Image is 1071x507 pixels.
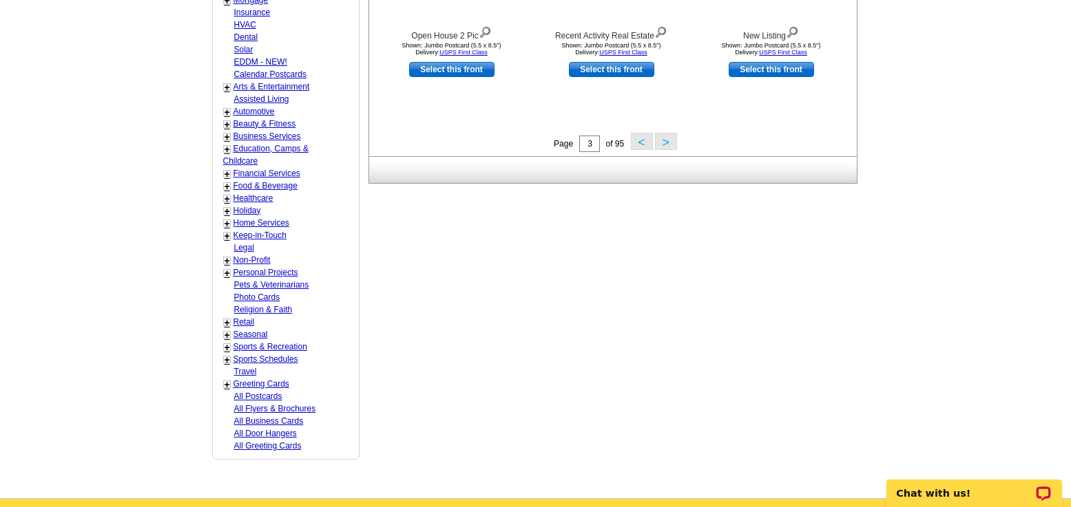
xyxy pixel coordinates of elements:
[605,139,624,149] span: of 95
[234,8,271,17] a: Insurance
[233,107,275,116] a: Automotive
[599,49,647,56] a: USPS First Class
[225,268,230,279] a: +
[233,379,289,389] a: Greeting Cards
[234,404,316,413] a: All Flyers & Brochures
[233,317,255,327] a: Retail
[234,243,254,252] a: Legal
[233,342,307,352] a: Sports & Recreation
[234,429,297,438] a: All Door Hangers
[225,330,230,341] a: +
[233,193,273,203] a: Healthcare
[786,23,799,39] img: view design details
[554,139,573,149] span: Page
[225,354,230,365] a: +
[759,49,807,56] a: USPS First Class
[877,464,1071,507] iframe: LiveChat chat widget
[233,330,268,339] a: Seasonal
[536,42,687,56] div: Shown: Jumbo Postcard (5.5 x 8.5") Delivery:
[225,107,230,118] a: +
[233,230,287,240] a: Keep-in-Touch
[234,69,306,79] a: Calendar Postcards
[234,57,287,67] a: EDDM - NEW!
[225,119,230,130] a: +
[225,82,230,93] a: +
[225,144,230,155] a: +
[233,169,300,178] a: Financial Services
[225,230,230,241] a: +
[233,181,298,191] a: Food & Beverage
[233,206,261,215] a: Holiday
[409,62,495,77] a: use this design
[654,23,667,39] img: view design details
[234,391,282,401] a: All Postcards
[233,218,289,228] a: Home Services
[225,193,230,204] a: +
[536,23,687,42] div: Recent Activity Real Estate
[234,280,309,290] a: Pets & Veterinarians
[225,255,230,266] a: +
[225,169,230,180] a: +
[729,62,814,77] a: use this design
[233,82,310,91] a: Arts & Entertainment
[233,354,298,364] a: Sports Schedules
[234,32,258,42] a: Dental
[234,94,289,104] a: Assisted Living
[234,441,302,451] a: All Greeting Cards
[696,42,847,56] div: Shown: Jumbo Postcard (5.5 x 8.5") Delivery:
[225,317,230,328] a: +
[234,367,257,376] a: Travel
[233,131,301,141] a: Business Services
[234,45,253,54] a: Solar
[225,218,230,229] a: +
[223,144,309,166] a: Education, Camps & Childcare
[569,62,654,77] a: use this design
[479,23,492,39] img: view design details
[631,133,653,150] button: <
[655,133,677,150] button: >
[696,23,847,42] div: New Listing
[376,23,528,42] div: Open House 2 Pic
[225,342,230,353] a: +
[233,255,271,265] a: Non-Profit
[233,268,298,277] a: Personal Projects
[233,119,296,129] a: Beauty & Fitness
[225,206,230,217] a: +
[234,292,280,302] a: Photo Cards
[439,49,488,56] a: USPS First Class
[376,42,528,56] div: Shown: Jumbo Postcard (5.5 x 8.5") Delivery:
[225,131,230,142] a: +
[234,305,293,314] a: Religion & Faith
[225,379,230,390] a: +
[234,416,304,426] a: All Business Cards
[225,181,230,192] a: +
[234,20,256,30] a: HVAC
